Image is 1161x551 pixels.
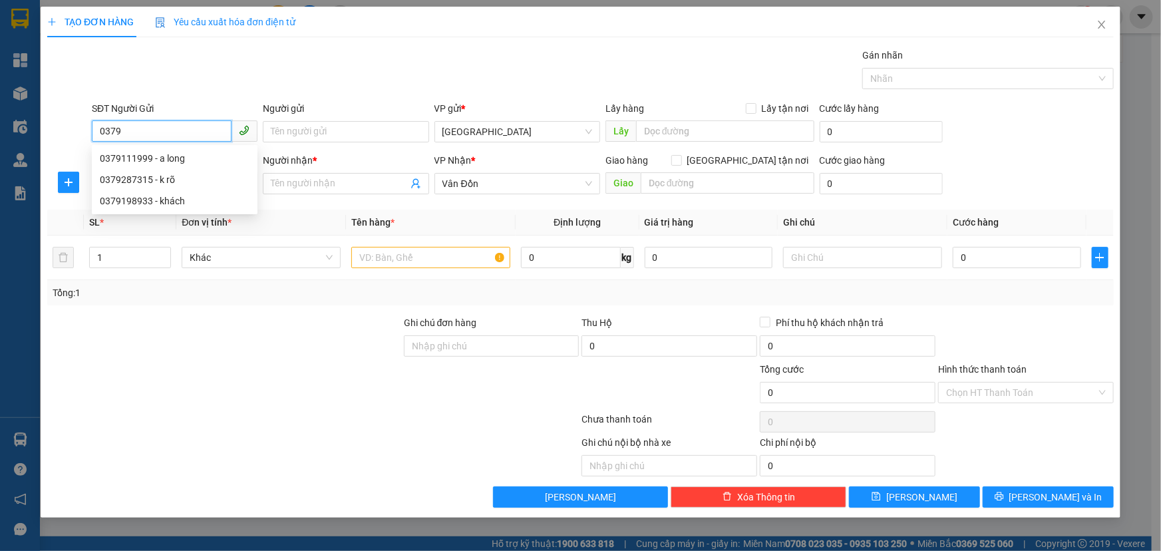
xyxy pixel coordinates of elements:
div: Người nhận [263,153,428,168]
button: save[PERSON_NAME] [849,486,980,508]
label: Ghi chú đơn hàng [404,317,477,328]
span: TẠO ĐƠN HÀNG [47,17,134,27]
input: Cước giao hàng [820,173,943,194]
input: Nhập ghi chú [581,455,757,476]
span: printer [995,492,1004,502]
span: Xóa Thông tin [737,490,795,504]
span: [PERSON_NAME] [545,490,616,504]
span: SL [89,217,100,228]
span: save [872,492,881,502]
div: 0379198933 - khách [100,194,249,208]
span: VP Nhận [434,155,472,166]
button: printer[PERSON_NAME] và In [983,486,1114,508]
input: Dọc đường [636,120,814,142]
img: icon [155,17,166,28]
label: Hình thức thanh toán [938,364,1027,375]
span: Hà Nội [442,122,592,142]
span: phone [239,125,249,136]
div: 0379198933 - khách [92,190,257,212]
button: delete [53,247,74,268]
span: user-add [411,178,421,189]
input: VD: Bàn, Ghế [351,247,510,268]
input: Ghi chú đơn hàng [404,335,580,357]
button: plus [1092,247,1108,268]
div: VP gửi [434,101,600,116]
label: Gán nhãn [862,50,903,61]
input: 0 [645,247,773,268]
input: Ghi Chú [783,247,942,268]
div: 0379287315 - k rõ [92,169,257,190]
label: Cước lấy hàng [820,103,880,114]
span: [PERSON_NAME] và In [1009,490,1102,504]
span: plus [59,177,79,188]
span: plus [47,17,57,27]
span: Giá trị hàng [645,217,694,228]
span: Tổng cước [760,364,804,375]
div: 0379111999 - a long [92,148,257,169]
button: Close [1083,7,1120,44]
th: Ghi chú [778,210,947,236]
span: Giao hàng [605,155,648,166]
button: plus [58,172,79,193]
span: Yêu cầu xuất hóa đơn điện tử [155,17,295,27]
span: Đơn vị tính [182,217,232,228]
span: Thu Hộ [581,317,612,328]
div: Ghi chú nội bộ nhà xe [581,435,757,455]
input: Cước lấy hàng [820,121,943,142]
span: plus [1092,252,1108,263]
span: [GEOGRAPHIC_DATA] tận nơi [682,153,814,168]
span: Giao [605,172,641,194]
span: Cước hàng [953,217,999,228]
span: Phí thu hộ khách nhận trả [770,315,889,330]
button: deleteXóa Thông tin [671,486,846,508]
div: Chi phí nội bộ [760,435,935,455]
span: kg [621,247,634,268]
span: Vân Đồn [442,174,592,194]
span: Lấy hàng [605,103,644,114]
label: Cước giao hàng [820,155,886,166]
input: Dọc đường [641,172,814,194]
span: Khác [190,248,333,268]
div: SĐT Người Gửi [92,101,257,116]
div: Chưa thanh toán [581,412,759,435]
div: 0379287315 - k rõ [100,172,249,187]
div: 0379111999 - a long [100,151,249,166]
span: close [1096,19,1107,30]
span: Lấy [605,120,636,142]
div: Người gửi [263,101,428,116]
button: [PERSON_NAME] [493,486,669,508]
span: Tên hàng [351,217,395,228]
span: [PERSON_NAME] [886,490,957,504]
span: Định lượng [554,217,601,228]
div: Tổng: 1 [53,285,448,300]
span: Lấy tận nơi [756,101,814,116]
span: delete [723,492,732,502]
